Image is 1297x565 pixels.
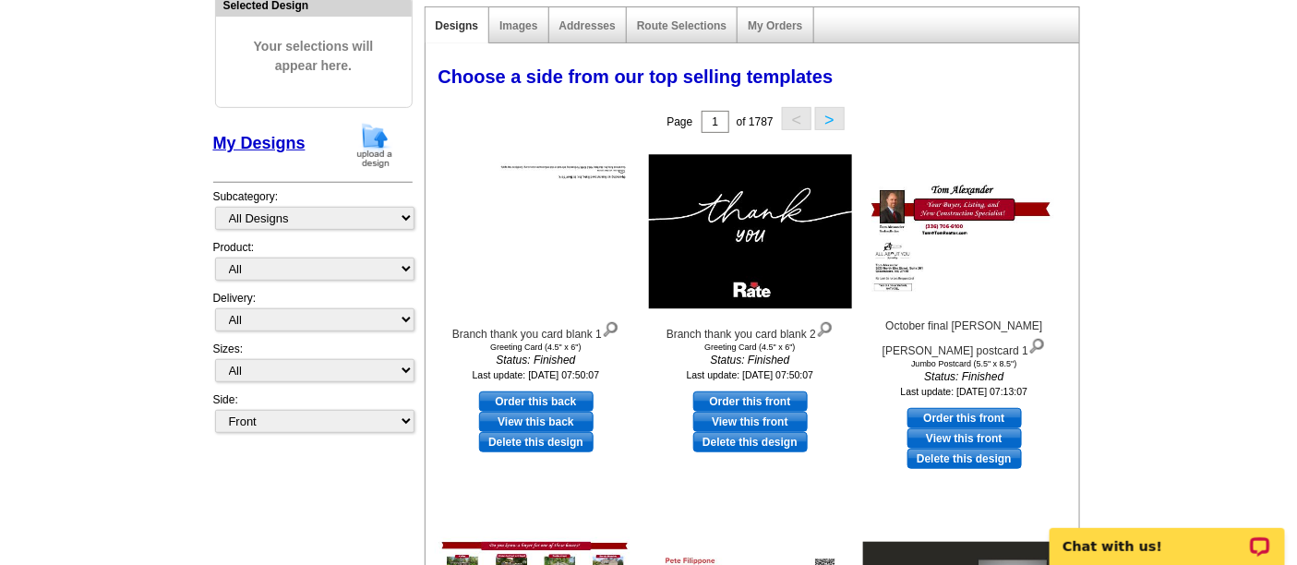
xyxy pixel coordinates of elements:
a: Delete this design [693,432,808,452]
img: view design details [816,318,834,338]
img: upload-design [351,122,399,169]
a: Delete this design [907,449,1022,469]
img: view design details [602,318,619,338]
div: Sizes: [213,341,413,391]
button: < [782,107,811,130]
small: Last update: [DATE] 07:13:07 [901,386,1028,397]
span: Your selections will appear here. [230,18,398,94]
div: Subcategory: [213,188,413,239]
div: Greeting Card (4.5" x 6") [435,343,638,352]
button: > [815,107,845,130]
i: Status: Finished [863,368,1066,385]
a: Delete this design [479,432,594,452]
div: Branch thank you card blank 2 [649,318,852,343]
span: of 1787 [737,115,774,128]
a: Route Selections [637,19,727,32]
a: View this back [479,412,594,432]
img: October final RJ Meyerhoffer Tom Alexander postcard 1 [863,166,1066,297]
a: use this design [907,408,1022,428]
iframe: LiveChat chat widget [1038,507,1297,565]
a: View this front [693,412,808,432]
div: Jumbo Postcard (5.5" x 8.5") [863,359,1066,368]
div: Branch thank you card blank 1 [435,318,638,343]
a: Addresses [559,19,616,32]
small: Last update: [DATE] 07:50:07 [687,369,814,380]
div: Product: [213,239,413,290]
a: use this design [693,391,808,412]
a: Designs [436,19,479,32]
img: Branch thank you card blank 2 [649,154,852,308]
div: Greeting Card (4.5" x 6") [649,343,852,352]
div: Side: [213,391,413,435]
a: My Designs [213,134,306,152]
a: View this front [907,428,1022,449]
img: Branch thank you card blank 1 [435,154,638,308]
i: Status: Finished [649,352,852,368]
a: use this design [479,391,594,412]
span: Choose a side from our top selling templates [438,66,834,87]
div: October final [PERSON_NAME] [PERSON_NAME] postcard 1 [863,318,1066,359]
i: Status: Finished [435,352,638,368]
img: view design details [1028,334,1046,355]
a: Images [499,19,537,32]
small: Last update: [DATE] 07:50:07 [473,369,600,380]
div: Delivery: [213,290,413,341]
a: My Orders [748,19,802,32]
span: Page [667,115,692,128]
